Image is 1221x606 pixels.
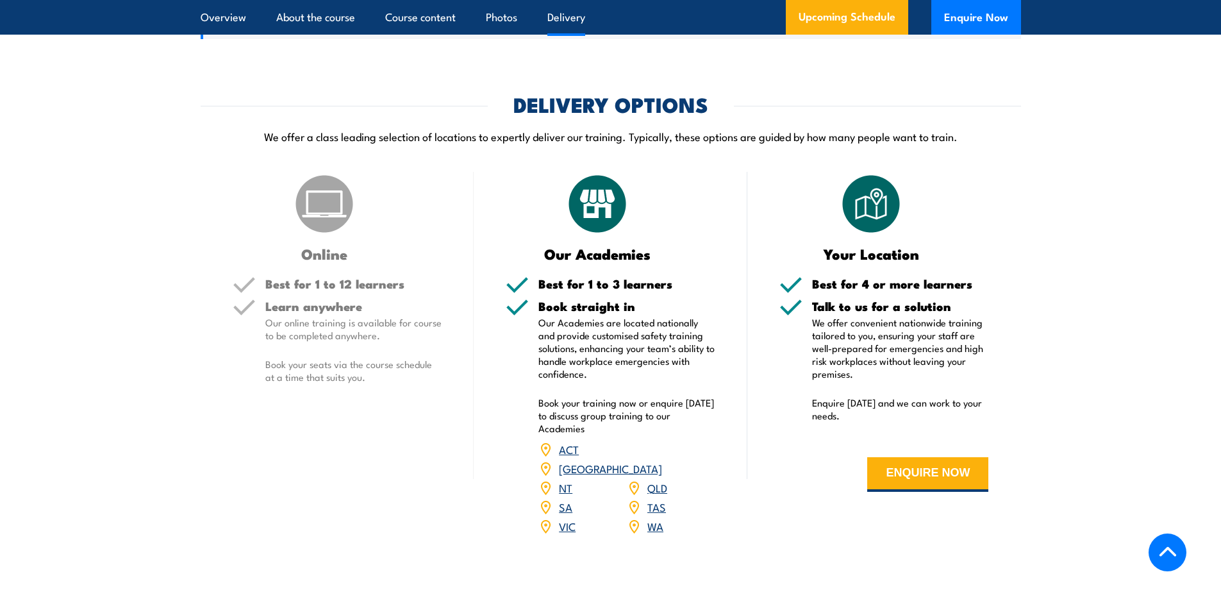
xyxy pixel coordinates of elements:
[265,358,442,383] p: Book your seats via the course schedule at a time that suits you.
[538,278,715,290] h5: Best for 1 to 3 learners
[513,95,708,113] h2: DELIVERY OPTIONS
[506,246,690,261] h3: Our Academies
[559,518,576,534] a: VIC
[559,441,579,457] a: ACT
[647,499,666,514] a: TAS
[233,246,417,261] h3: Online
[812,316,989,380] p: We offer convenient nationwide training tailored to you, ensuring your staff are well-prepared fo...
[867,457,988,492] button: ENQUIRE NOW
[559,480,572,495] a: NT
[538,396,715,435] p: Book your training now or enquire [DATE] to discuss group training to our Academies
[812,300,989,312] h5: Talk to us for a solution
[538,300,715,312] h5: Book straight in
[647,480,667,495] a: QLD
[647,518,663,534] a: WA
[538,316,715,380] p: Our Academies are located nationally and provide customised safety training solutions, enhancing ...
[201,129,1021,144] p: We offer a class leading selection of locations to expertly deliver our training. Typically, thes...
[559,499,572,514] a: SA
[779,246,963,261] h3: Your Location
[812,278,989,290] h5: Best for 4 or more learners
[812,396,989,422] p: Enquire [DATE] and we can work to your needs.
[265,278,442,290] h5: Best for 1 to 12 learners
[559,460,662,476] a: [GEOGRAPHIC_DATA]
[265,300,442,312] h5: Learn anywhere
[265,316,442,342] p: Our online training is available for course to be completed anywhere.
